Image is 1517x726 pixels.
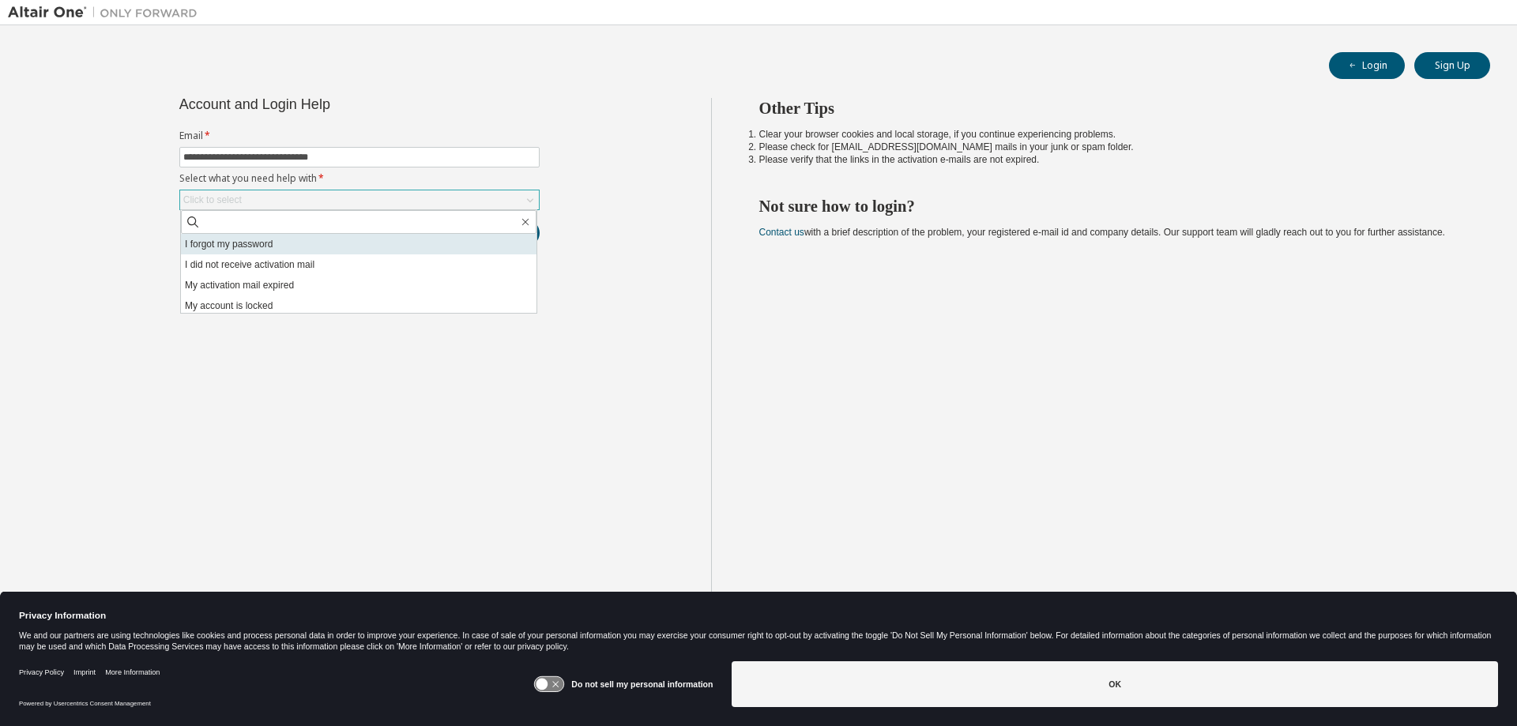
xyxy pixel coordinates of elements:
[179,172,540,185] label: Select what you need help with
[759,196,1462,216] h2: Not sure how to login?
[759,128,1462,141] li: Clear your browser cookies and local storage, if you continue experiencing problems.
[759,141,1462,153] li: Please check for [EMAIL_ADDRESS][DOMAIN_NAME] mails in your junk or spam folder.
[179,130,540,142] label: Email
[183,194,242,206] div: Click to select
[181,234,536,254] li: I forgot my password
[759,153,1462,166] li: Please verify that the links in the activation e-mails are not expired.
[759,98,1462,118] h2: Other Tips
[1329,52,1405,79] button: Login
[759,227,1445,238] span: with a brief description of the problem, your registered e-mail id and company details. Our suppo...
[1414,52,1490,79] button: Sign Up
[179,98,468,111] div: Account and Login Help
[759,227,804,238] a: Contact us
[8,5,205,21] img: Altair One
[180,190,539,209] div: Click to select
